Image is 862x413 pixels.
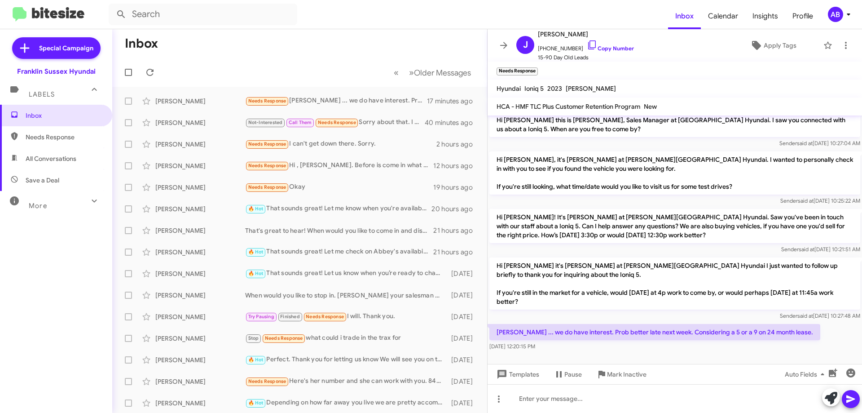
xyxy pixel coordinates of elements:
[248,249,264,255] span: 🔥 Hot
[245,96,427,106] div: [PERSON_NAME] ... we do have interest. Prob better late next week. Considering a 5 or a 9 on 24 m...
[447,291,480,300] div: [DATE]
[778,366,835,382] button: Auto Fields
[245,204,431,214] div: That sounds great! Let me know when you're available, and we can schedule a time for you to visit...
[155,118,245,127] div: [PERSON_NAME]
[799,246,814,253] span: said at
[433,248,480,257] div: 21 hours ago
[426,118,480,127] div: 40 minutes ago
[245,398,447,408] div: Depending on how far away you live we are pretty accommodating, but no promises
[248,206,264,212] span: 🔥 Hot
[306,314,344,320] span: Needs Response
[125,36,158,51] h1: Inbox
[820,7,852,22] button: AB
[489,258,860,310] p: Hi [PERSON_NAME] it's [PERSON_NAME] at [PERSON_NAME][GEOGRAPHIC_DATA] Hyundai I just wanted to fo...
[155,161,245,170] div: [PERSON_NAME]
[29,90,55,98] span: Labels
[701,3,745,29] a: Calendar
[447,377,480,386] div: [DATE]
[248,98,286,104] span: Needs Response
[248,141,286,147] span: Needs Response
[495,366,539,382] span: Templates
[797,312,813,319] span: said at
[318,120,356,125] span: Needs Response
[248,271,264,276] span: 🔥 Hot
[497,67,538,75] small: Needs Response
[155,312,245,321] div: [PERSON_NAME]
[538,29,634,40] span: [PERSON_NAME]
[280,314,300,320] span: Finished
[589,366,654,382] button: Mark Inactive
[785,3,820,29] a: Profile
[26,111,102,120] span: Inbox
[447,269,480,278] div: [DATE]
[414,68,471,78] span: Older Messages
[155,183,245,192] div: [PERSON_NAME]
[404,63,476,82] button: Next
[607,366,646,382] span: Mark Inactive
[828,7,843,22] div: AB
[17,67,96,76] div: Franklin Sussex Hyundai
[745,3,785,29] span: Insights
[155,140,245,149] div: [PERSON_NAME]
[409,67,414,78] span: »
[523,38,528,52] span: J
[248,184,286,190] span: Needs Response
[289,120,312,125] span: Call Them
[447,355,480,364] div: [DATE]
[764,37,796,53] span: Apply Tags
[155,269,245,278] div: [PERSON_NAME]
[248,163,286,169] span: Needs Response
[155,226,245,235] div: [PERSON_NAME]
[668,3,701,29] span: Inbox
[245,182,433,192] div: Okay
[248,357,264,363] span: 🔥 Hot
[727,37,819,53] button: Apply Tags
[489,209,860,243] p: Hi [PERSON_NAME]! It's [PERSON_NAME] at [PERSON_NAME][GEOGRAPHIC_DATA] Hyundai. Saw you've been i...
[155,204,245,213] div: [PERSON_NAME]
[248,378,286,384] span: Needs Response
[538,40,634,53] span: [PHONE_NUMBER]
[26,133,102,142] span: Needs Response
[780,197,860,204] span: Sender [DATE] 10:25:22 AM
[497,84,521,93] span: Hyundai
[785,366,828,382] span: Auto Fields
[29,202,47,210] span: More
[388,63,404,82] button: Previous
[245,311,447,322] div: I will. Thank you.
[245,355,447,365] div: Perfect. Thank you for letting us know We will see you on the 14th at 1pm.
[564,366,582,382] span: Pause
[389,63,476,82] nav: Page navigation example
[12,37,101,59] a: Special Campaign
[538,53,634,62] span: 15-90 Day Old Leads
[644,102,657,111] span: New
[566,84,616,93] span: [PERSON_NAME]
[248,120,283,125] span: Not-Interested
[109,4,297,25] input: Search
[524,84,544,93] span: Ioniq 5
[436,140,480,149] div: 2 hours ago
[497,102,640,111] span: HCA - HMF TLC Plus Customer Retention Program
[245,139,436,149] div: I can't get down there. Sorry.
[155,334,245,343] div: [PERSON_NAME]
[155,355,245,364] div: [PERSON_NAME]
[447,334,480,343] div: [DATE]
[155,377,245,386] div: [PERSON_NAME]
[245,226,433,235] div: That's great to hear! When would you like to come in and discuss further about your vehicle or an...
[489,151,860,195] p: Hi [PERSON_NAME], it's [PERSON_NAME] at [PERSON_NAME][GEOGRAPHIC_DATA] Hyundai. I wanted to perso...
[245,333,447,343] div: what could i trade in the trax for
[433,161,480,170] div: 12 hours ago
[547,84,562,93] span: 2023
[433,226,480,235] div: 21 hours ago
[26,154,76,163] span: All Conversations
[245,376,447,386] div: Here's her number and she can work with you. 8455379981
[489,343,535,350] span: [DATE] 12:20:15 PM
[155,291,245,300] div: [PERSON_NAME]
[779,140,860,147] span: Sender [DATE] 10:27:04 AM
[155,399,245,408] div: [PERSON_NAME]
[433,183,480,192] div: 19 hours ago
[265,335,303,341] span: Needs Response
[489,324,820,340] p: [PERSON_NAME] ... we do have interest. Prob better late next week. Considering a 5 or a 9 on 24 m...
[245,160,433,171] div: Hi , [PERSON_NAME]. Before is come in what is the best you can do for a Hyundai Ionic 5 SEL for a...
